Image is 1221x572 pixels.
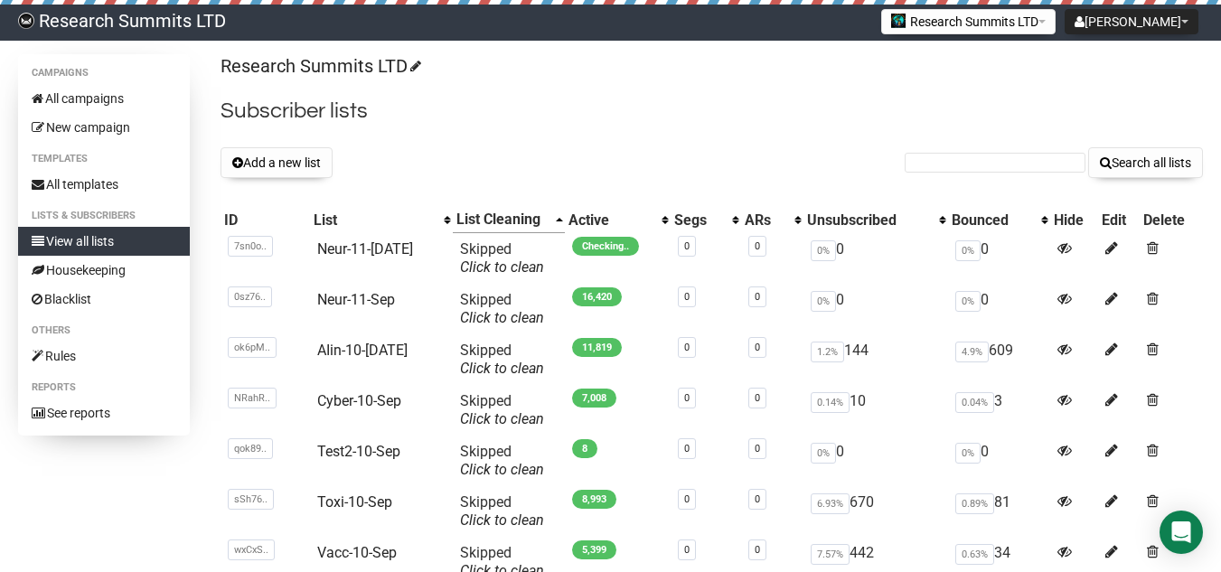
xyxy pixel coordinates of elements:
[955,443,981,464] span: 0%
[1065,9,1198,34] button: [PERSON_NAME]
[948,207,1050,233] th: Bounced: No sort applied, activate to apply an ascending sort
[228,286,272,307] span: 0sz76..
[803,207,948,233] th: Unsubscribed: No sort applied, activate to apply an ascending sort
[228,438,273,459] span: qok89..
[572,439,597,458] span: 8
[811,240,836,261] span: 0%
[684,291,690,303] a: 0
[684,493,690,505] a: 0
[948,233,1050,285] td: 0
[568,211,653,230] div: Active
[671,207,741,233] th: Segs: No sort applied, activate to apply an ascending sort
[317,544,397,561] a: Vacc-10-Sep
[224,211,306,230] div: ID
[317,291,395,308] a: Neur-11-Sep
[228,388,277,408] span: NRahR..
[811,342,844,362] span: 1.2%
[18,377,190,399] li: Reports
[18,205,190,227] li: Lists & subscribers
[755,493,760,505] a: 0
[1098,207,1139,233] th: Edit: No sort applied, sorting is disabled
[317,240,413,258] a: Neur-11-[DATE]
[460,493,544,529] span: Skipped
[811,544,850,565] span: 7.57%
[460,511,544,529] a: Click to clean
[18,320,190,342] li: Others
[572,490,616,509] span: 8,993
[228,337,277,358] span: ok6pM..
[755,240,760,252] a: 0
[453,207,565,233] th: List Cleaning: Ascending sort applied, activate to apply a descending sort
[811,493,850,514] span: 6.93%
[1160,511,1203,554] div: Open Intercom Messenger
[955,291,981,312] span: 0%
[891,14,906,28] img: 2.jpg
[811,443,836,464] span: 0%
[572,237,639,256] span: Checking..
[684,443,690,455] a: 0
[460,240,544,276] span: Skipped
[221,95,1203,127] h2: Subscriber lists
[955,493,994,514] span: 0.89%
[745,211,785,230] div: ARs
[18,399,190,427] a: See reports
[948,385,1050,436] td: 3
[755,443,760,455] a: 0
[18,113,190,142] a: New campaign
[684,392,690,404] a: 0
[317,443,400,460] a: Test2-10-Sep
[460,392,544,427] span: Skipped
[572,287,622,306] span: 16,420
[803,385,948,436] td: 10
[18,62,190,84] li: Campaigns
[684,342,690,353] a: 0
[741,207,803,233] th: ARs: No sort applied, activate to apply an ascending sort
[317,342,408,359] a: AIin-10-[DATE]
[221,207,310,233] th: ID: No sort applied, sorting is disabled
[310,207,454,233] th: List: No sort applied, activate to apply an ascending sort
[803,284,948,334] td: 0
[460,360,544,377] a: Click to clean
[18,285,190,314] a: Blacklist
[221,55,418,77] a: Research Summits LTD
[948,486,1050,537] td: 81
[572,540,616,559] span: 5,399
[460,410,544,427] a: Click to clean
[18,13,34,29] img: bccbfd5974049ef095ce3c15df0eef5a
[565,207,671,233] th: Active: No sort applied, activate to apply an ascending sort
[18,227,190,256] a: View all lists
[803,486,948,537] td: 670
[1102,211,1135,230] div: Edit
[803,334,948,385] td: 144
[228,236,273,257] span: 7sn0o..
[572,389,616,408] span: 7,008
[948,334,1050,385] td: 609
[460,258,544,276] a: Click to clean
[18,342,190,370] a: Rules
[317,493,392,511] a: Toxi-10-Sep
[755,291,760,303] a: 0
[314,211,436,230] div: List
[684,544,690,556] a: 0
[811,392,850,413] span: 0.14%
[18,148,190,170] li: Templates
[460,309,544,326] a: Click to clean
[460,342,544,377] span: Skipped
[955,240,981,261] span: 0%
[1088,147,1203,178] button: Search all lists
[755,392,760,404] a: 0
[460,291,544,326] span: Skipped
[755,544,760,556] a: 0
[228,489,274,510] span: sSh76..
[955,392,994,413] span: 0.04%
[952,211,1032,230] div: Bounced
[755,342,760,353] a: 0
[807,211,930,230] div: Unsubscribed
[1143,211,1199,230] div: Delete
[803,436,948,486] td: 0
[955,342,989,362] span: 4.9%
[572,338,622,357] span: 11,819
[948,284,1050,334] td: 0
[456,211,547,229] div: List Cleaning
[317,392,401,409] a: Cyber-10-Sep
